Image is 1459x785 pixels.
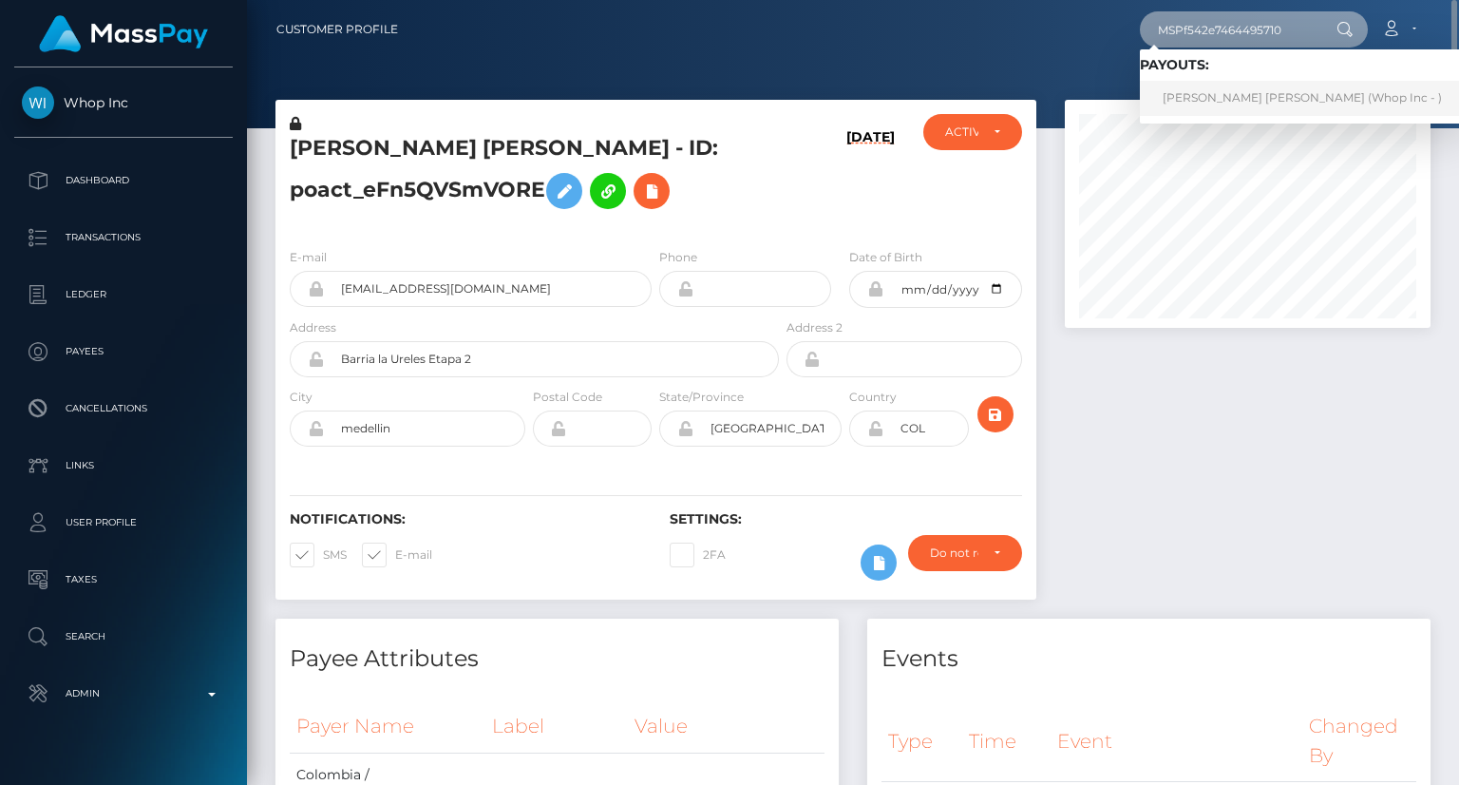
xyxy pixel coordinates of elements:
[22,680,225,708] p: Admin
[1302,700,1416,781] th: Changed By
[485,700,628,753] th: Label
[22,86,54,119] img: Whop Inc
[22,394,225,423] p: Cancellations
[22,337,225,366] p: Payees
[14,385,233,432] a: Cancellations
[22,622,225,651] p: Search
[923,114,1021,150] button: ACTIVE
[14,157,233,204] a: Dashboard
[290,134,768,219] h5: [PERSON_NAME] [PERSON_NAME] - ID: poact_eFn5QVSmVORE
[14,613,233,661] a: Search
[276,10,398,49] a: Customer Profile
[670,543,726,567] label: 2FA
[849,389,897,406] label: Country
[14,670,233,718] a: Admin
[1051,700,1302,781] th: Event
[849,249,922,266] label: Date of Birth
[290,319,336,336] label: Address
[14,271,233,318] a: Ledger
[14,94,233,111] span: Whop Inc
[290,249,327,266] label: E-mail
[14,442,233,489] a: Links
[945,124,977,140] div: ACTIVE
[1140,11,1318,48] input: Search...
[22,451,225,480] p: Links
[846,129,895,225] h6: [DATE]
[881,642,1416,676] h4: Events
[39,15,208,52] img: MassPay Logo
[290,389,313,406] label: City
[22,166,225,195] p: Dashboard
[881,700,962,781] th: Type
[22,565,225,594] p: Taxes
[22,508,225,537] p: User Profile
[290,511,641,527] h6: Notifications:
[14,499,233,546] a: User Profile
[930,546,978,561] div: Do not require
[290,543,347,567] label: SMS
[290,700,485,753] th: Payer Name
[14,556,233,603] a: Taxes
[14,328,233,375] a: Payees
[670,511,1021,527] h6: Settings:
[290,642,824,676] h4: Payee Attributes
[22,223,225,252] p: Transactions
[659,389,744,406] label: State/Province
[628,700,824,753] th: Value
[22,280,225,309] p: Ledger
[659,249,697,266] label: Phone
[362,543,432,567] label: E-mail
[908,535,1022,571] button: Do not require
[786,319,843,336] label: Address 2
[962,700,1051,781] th: Time
[533,389,602,406] label: Postal Code
[14,214,233,261] a: Transactions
